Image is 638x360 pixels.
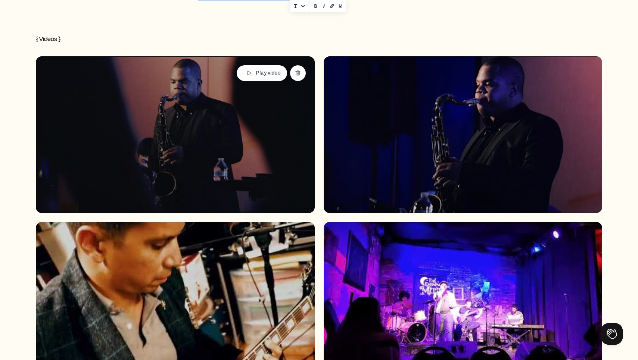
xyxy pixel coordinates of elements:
[36,36,602,41] div: { Videos }
[237,65,287,81] button: Play video
[256,66,281,80] div: Play video
[246,70,253,76] mat-icon: play_arrow
[295,70,301,76] mat-icon: delete
[601,323,623,345] iframe: Toggle Customer Support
